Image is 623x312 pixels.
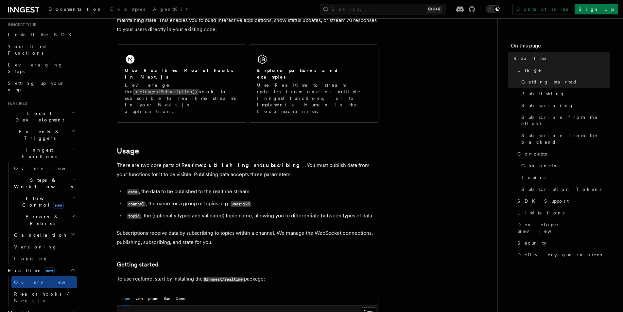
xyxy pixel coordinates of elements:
[8,44,47,56] span: Your first Functions
[519,183,610,195] a: Subscription Tokens
[5,276,77,306] div: Realtimenew
[8,62,63,74] span: Leveraging Steps
[486,5,501,13] button: Toggle dark mode
[117,146,139,156] a: Usage
[44,2,106,18] a: Documentation
[5,77,77,96] a: Setting up your app
[519,76,610,88] a: Getting started
[14,291,72,303] span: React hooks / Next.js
[11,174,77,193] button: Steps & Workflows
[125,211,378,221] li: , the (optionally typed and validated) topic name, allowing you to differentiate between types of...
[125,82,238,115] p: Leverage the hook to subscribe to realtime streams in your Next.js application.
[5,162,77,265] div: Inngest Functions
[127,189,139,195] code: data
[427,6,441,12] kbd: Ctrl+K
[262,162,304,168] strong: subscribing
[5,59,77,77] a: Leveraging Steps
[521,114,610,127] span: Subscribe from the client
[5,147,71,160] span: Inngest Functions
[11,276,77,288] a: Overview
[5,128,71,141] span: Events & Triggers
[5,265,77,276] button: Realtimenew
[125,199,378,209] li: , the name for a group of topics, e.g.,
[517,251,602,258] span: Delivery guarantees
[11,241,77,253] a: Versioning
[117,229,378,247] p: Subscriptions receive data by subscribing to topics within a channel. We manage the WebSocket con...
[517,67,542,73] span: Usage
[14,166,81,171] span: Overview
[519,88,610,100] a: Publishing
[519,100,610,111] a: Subscribing
[110,7,145,12] span: Examples
[521,132,610,145] span: Subscribe from the backend
[511,42,610,52] h4: On this page
[117,7,378,34] p: Realtime allows you to stream data from workflows to your users without configuring infrastructur...
[257,67,370,80] h2: Explore patterns and examples
[176,292,185,305] button: Deno
[11,177,73,190] span: Steps & Workflows
[153,7,188,12] span: AgentKit
[521,162,556,169] span: Channels
[14,244,57,249] span: Versioning
[521,90,565,97] span: Publishing
[517,221,610,234] span: Developer preview
[5,41,77,59] a: Your first Functions
[149,2,192,18] a: AgentKit
[203,162,254,168] strong: publishing
[515,219,610,237] a: Developer preview
[320,4,445,14] button: Search...Ctrl+K
[515,249,610,261] a: Delivery guarantees
[519,160,610,172] a: Channels
[11,211,77,229] button: Errors & Retries
[5,107,77,126] button: Local Development
[125,187,378,196] li: , the data to be published to the realtime stream
[11,213,71,227] span: Errors & Retries
[515,237,610,249] a: Security
[521,102,574,109] span: Subscribing
[515,64,610,76] a: Usage
[11,195,72,208] span: Flow Control
[8,81,64,92] span: Setting up your app
[521,186,601,193] span: Subscription Tokens
[44,267,55,274] span: new
[117,161,378,179] p: There are two core parts of Realtime: and . You must publish data from your functions for it to b...
[11,288,77,306] a: React hooks / Next.js
[117,274,378,284] p: To use realtime, start by installing the package:
[133,89,199,95] code: useInngestSubscription()
[11,229,77,241] button: Cancellation
[519,172,610,183] a: Topics
[48,7,102,12] span: Documentation
[127,201,146,207] code: channel
[519,130,610,148] a: Subscribe from the backend
[11,253,77,265] a: Logging
[5,144,77,162] button: Inngest Functions
[521,174,545,181] span: Topics
[5,126,77,144] button: Events & Triggers
[11,162,77,174] a: Overview
[135,292,143,305] button: yarn
[122,292,130,305] button: npm
[125,67,238,80] h2: Use Realtime React hooks in Next.js
[117,45,246,123] a: Use Realtime React hooks in Next.jsLeverage theuseInngestSubscription()hook to subscribe to realt...
[14,256,48,261] span: Logging
[164,292,170,305] button: Bun
[517,198,569,204] span: SDK Support
[5,101,27,106] span: Features
[515,195,610,207] a: SDK Support
[11,193,77,211] button: Flow Controlnew
[5,267,55,274] span: Realtime
[515,148,610,160] a: Concepts
[513,55,547,62] span: Realtime
[53,202,64,209] span: new
[575,4,618,14] a: Sign Up
[8,32,76,37] span: Install the SDK
[5,22,37,28] span: Inngest tour
[106,2,149,18] a: Examples
[511,52,610,64] a: Realtime
[517,240,546,246] span: Security
[517,151,547,157] span: Concepts
[517,210,564,216] span: Limitations
[127,213,141,219] code: topic
[249,45,378,123] a: Explore patterns and examplesUse Realtime to stream updates from one or multiple Inngest function...
[11,232,68,238] span: Cancellation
